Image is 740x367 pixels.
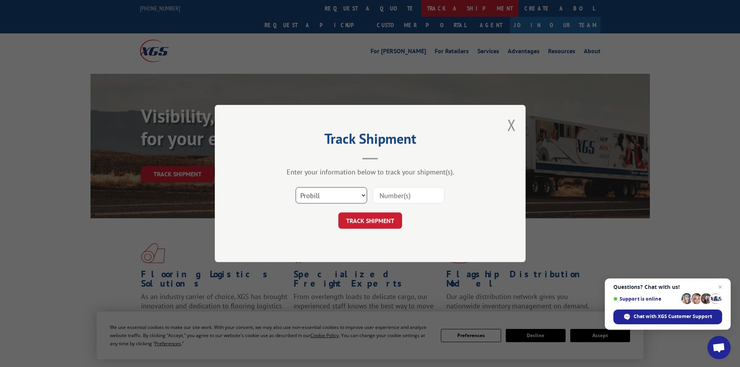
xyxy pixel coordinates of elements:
[707,336,731,359] div: Open chat
[254,167,487,176] div: Enter your information below to track your shipment(s).
[507,115,516,135] button: Close modal
[254,133,487,148] h2: Track Shipment
[613,296,679,302] span: Support is online
[613,310,722,324] div: Chat with XGS Customer Support
[373,187,444,204] input: Number(s)
[613,284,722,290] span: Questions? Chat with us!
[338,212,402,229] button: TRACK SHIPMENT
[716,282,725,292] span: Close chat
[634,313,712,320] span: Chat with XGS Customer Support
